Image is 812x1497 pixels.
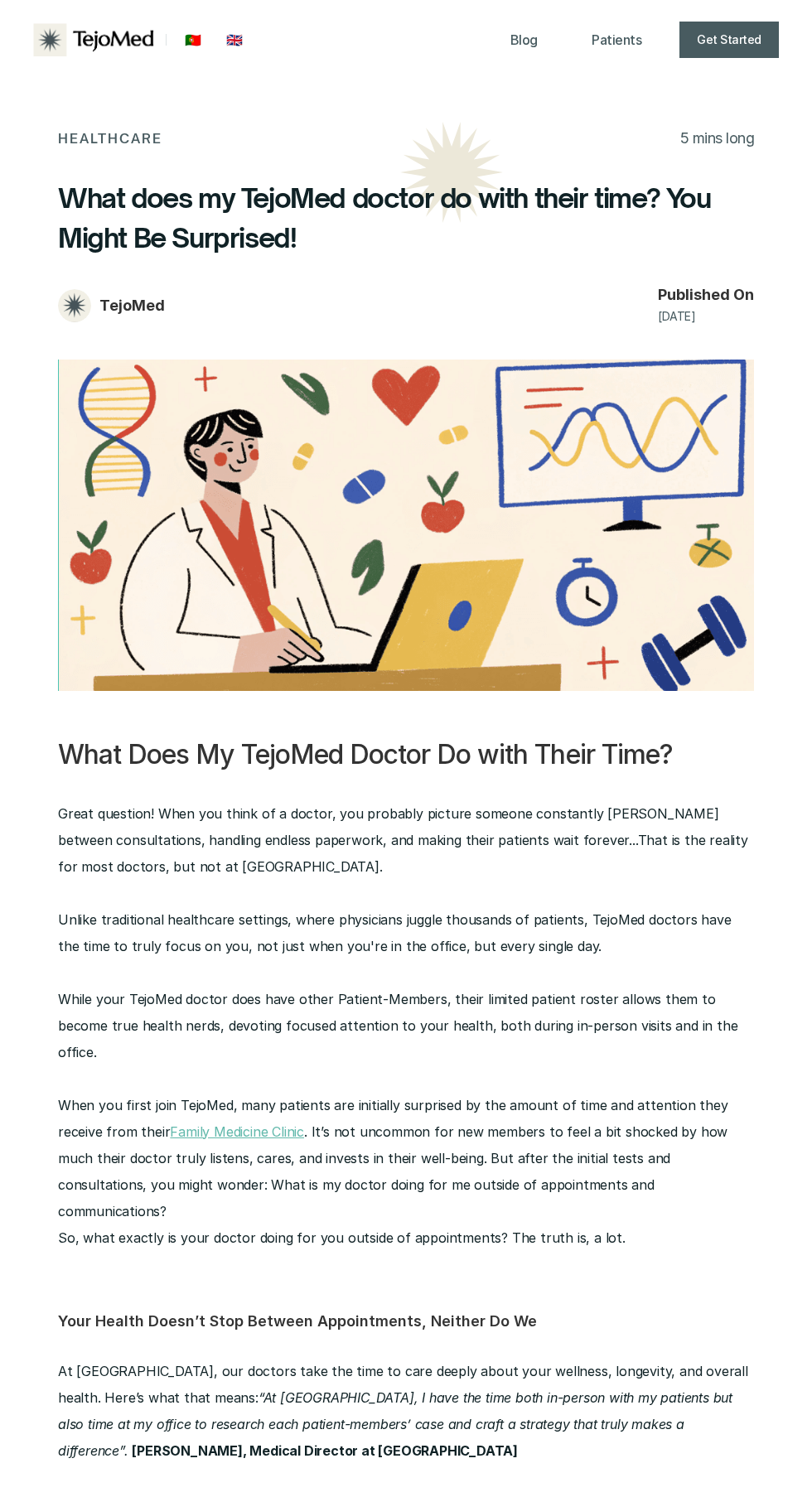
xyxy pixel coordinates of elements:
[592,28,641,52] p: Patients
[494,22,553,59] a: Blog
[58,1311,754,1331] h5: Your Health Doesn’t Stop Between Appointments, Neither Do We
[58,880,754,959] p: Unlike traditional healthcare settings, where physicians juggle thousands of patients, TejoMed do...
[99,295,165,316] h5: TejoMed
[170,1123,304,1140] a: Family Medicine Clinic
[218,23,251,56] a: 🇬🇧
[33,23,156,56] img: TejoMed Home
[132,1442,518,1459] strong: [PERSON_NAME], Medical Director at [GEOGRAPHIC_DATA]
[680,125,755,152] p: 5 mins long
[658,284,754,305] h5: Published On
[679,22,779,59] a: Get Started
[58,774,754,880] p: Great question! When you think of a doctor, you probably picture someone constantly [PERSON_NAME]...
[226,28,243,52] p: 🇬🇧
[58,178,754,258] h3: What does my TejoMed doctor do with their time? You Might Be Surprised!
[697,29,761,50] p: Get Started
[185,28,201,52] p: 🇵🇹
[575,22,658,59] a: Patients
[58,959,754,1065] p: While your TejoMed doctor does have other Patient-Members, their limited patient roster allows th...
[58,736,754,774] h4: What Does My TejoMed Doctor Do with Their Time?
[58,125,162,152] p: Healthcare
[58,1224,754,1251] p: So, what exactly is your doctor doing for you outside of appointments? The truth is, a lot.
[176,23,210,56] a: 🇵🇹
[658,306,695,326] p: [DATE]
[510,28,538,52] p: Blog
[58,1331,754,1490] p: At [GEOGRAPHIC_DATA], our doctors take the time to care deeply about your wellness, longevity, an...
[58,1389,737,1459] em: “At [GEOGRAPHIC_DATA], I have the time both in-person with my patients but also time at my office...
[58,1065,754,1224] p: When you first join TejoMed, many patients are initially surprised by the amount of time and atte...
